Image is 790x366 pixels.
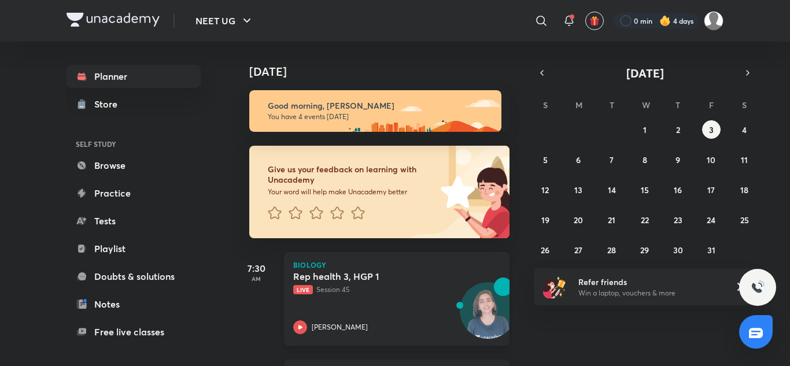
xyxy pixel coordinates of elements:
[603,180,621,199] button: October 14, 2025
[669,210,687,229] button: October 23, 2025
[702,210,721,229] button: October 24, 2025
[610,154,614,165] abbr: October 7, 2025
[67,293,201,316] a: Notes
[67,209,201,232] a: Tests
[636,120,654,139] button: October 1, 2025
[569,241,588,259] button: October 27, 2025
[676,124,680,135] abbr: October 2, 2025
[702,120,721,139] button: October 3, 2025
[233,275,279,282] p: AM
[541,184,549,195] abbr: October 12, 2025
[707,245,715,256] abbr: October 31, 2025
[541,215,549,225] abbr: October 19, 2025
[543,154,548,165] abbr: October 5, 2025
[293,284,475,295] p: Session 45
[293,271,437,282] h5: Rep health 3, HGP 1
[709,99,714,110] abbr: Friday
[536,180,555,199] button: October 12, 2025
[67,13,160,29] a: Company Logo
[641,215,649,225] abbr: October 22, 2025
[189,9,261,32] button: NEET UG
[233,261,279,275] h5: 7:30
[460,289,516,344] img: Avatar
[673,245,683,256] abbr: October 30, 2025
[589,16,600,26] img: avatar
[643,124,647,135] abbr: October 1, 2025
[742,124,747,135] abbr: October 4, 2025
[536,241,555,259] button: October 26, 2025
[735,180,754,199] button: October 18, 2025
[578,288,721,298] p: Win a laptop, vouchers & more
[640,245,649,256] abbr: October 29, 2025
[636,210,654,229] button: October 22, 2025
[268,187,437,197] p: Your word will help make Unacademy better
[740,184,748,195] abbr: October 18, 2025
[312,322,368,332] p: [PERSON_NAME]
[742,99,747,110] abbr: Saturday
[603,150,621,169] button: October 7, 2025
[293,285,313,294] span: Live
[268,164,437,185] h6: Give us your feedback on learning with Unacademy
[536,210,555,229] button: October 19, 2025
[702,150,721,169] button: October 10, 2025
[550,65,740,81] button: [DATE]
[67,93,201,116] a: Store
[675,99,680,110] abbr: Thursday
[94,97,124,111] div: Store
[293,261,500,268] p: Biology
[67,134,201,154] h6: SELF STUDY
[707,154,715,165] abbr: October 10, 2025
[610,99,614,110] abbr: Tuesday
[643,154,647,165] abbr: October 8, 2025
[636,241,654,259] button: October 29, 2025
[607,245,616,256] abbr: October 28, 2025
[569,180,588,199] button: October 13, 2025
[659,15,671,27] img: streak
[674,215,682,225] abbr: October 23, 2025
[608,215,615,225] abbr: October 21, 2025
[603,210,621,229] button: October 21, 2025
[67,154,201,177] a: Browse
[543,275,566,298] img: referral
[704,11,723,31] img: Mahi Singh
[702,180,721,199] button: October 17, 2025
[67,265,201,288] a: Doubts & solutions
[585,12,604,30] button: avatar
[569,150,588,169] button: October 6, 2025
[707,215,715,225] abbr: October 24, 2025
[541,245,549,256] abbr: October 26, 2025
[641,184,649,195] abbr: October 15, 2025
[536,150,555,169] button: October 5, 2025
[603,241,621,259] button: October 28, 2025
[268,101,491,111] h6: Good morning, [PERSON_NAME]
[675,154,680,165] abbr: October 9, 2025
[626,65,664,81] span: [DATE]
[636,180,654,199] button: October 15, 2025
[268,112,491,121] p: You have 4 events [DATE]
[702,241,721,259] button: October 31, 2025
[669,120,687,139] button: October 2, 2025
[735,150,754,169] button: October 11, 2025
[575,99,582,110] abbr: Monday
[249,90,501,132] img: morning
[674,184,682,195] abbr: October 16, 2025
[707,184,715,195] abbr: October 17, 2025
[67,182,201,205] a: Practice
[740,215,749,225] abbr: October 25, 2025
[751,280,765,294] img: ttu
[642,99,650,110] abbr: Wednesday
[636,150,654,169] button: October 8, 2025
[735,210,754,229] button: October 25, 2025
[249,65,521,79] h4: [DATE]
[574,184,582,195] abbr: October 13, 2025
[67,320,201,343] a: Free live classes
[401,146,510,238] img: feedback_image
[608,184,616,195] abbr: October 14, 2025
[669,150,687,169] button: October 9, 2025
[576,154,581,165] abbr: October 6, 2025
[669,180,687,199] button: October 16, 2025
[669,241,687,259] button: October 30, 2025
[578,276,721,288] h6: Refer friends
[741,154,748,165] abbr: October 11, 2025
[67,13,160,27] img: Company Logo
